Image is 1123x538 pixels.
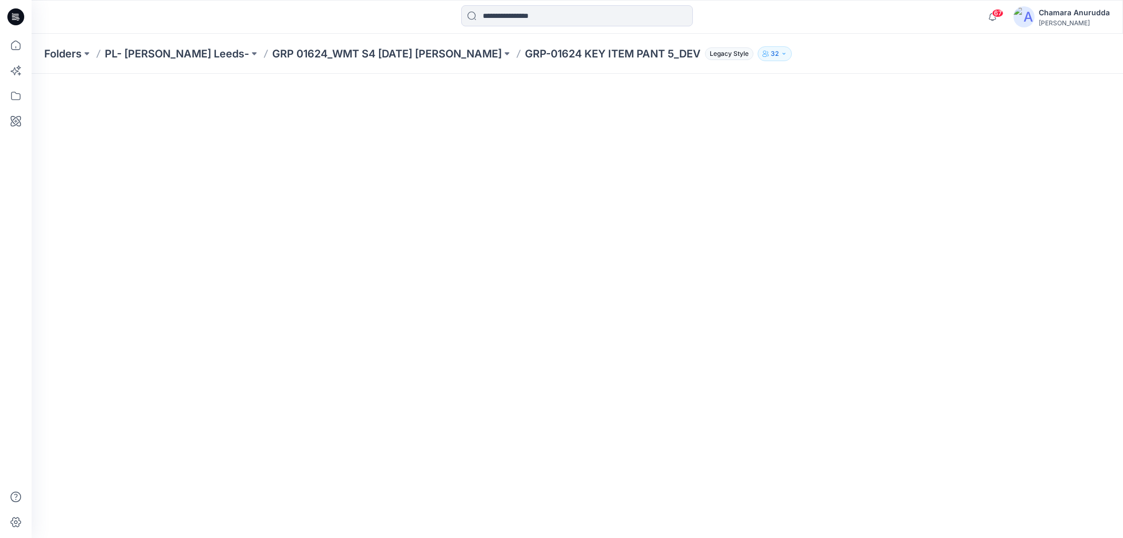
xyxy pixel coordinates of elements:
[705,47,753,60] span: Legacy Style
[44,46,82,61] a: Folders
[992,9,1003,17] span: 67
[525,46,701,61] p: GRP-01624 KEY ITEM PANT 5_DEV
[758,46,792,61] button: 32
[272,46,502,61] a: GRP 01624_WMT S4 [DATE] [PERSON_NAME]
[701,46,753,61] button: Legacy Style
[1013,6,1035,27] img: avatar
[771,48,779,60] p: 32
[1039,6,1110,19] div: Chamara Anurudda
[32,74,1123,538] iframe: edit-style
[105,46,249,61] a: PL- [PERSON_NAME] Leeds-
[1039,19,1110,27] div: [PERSON_NAME]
